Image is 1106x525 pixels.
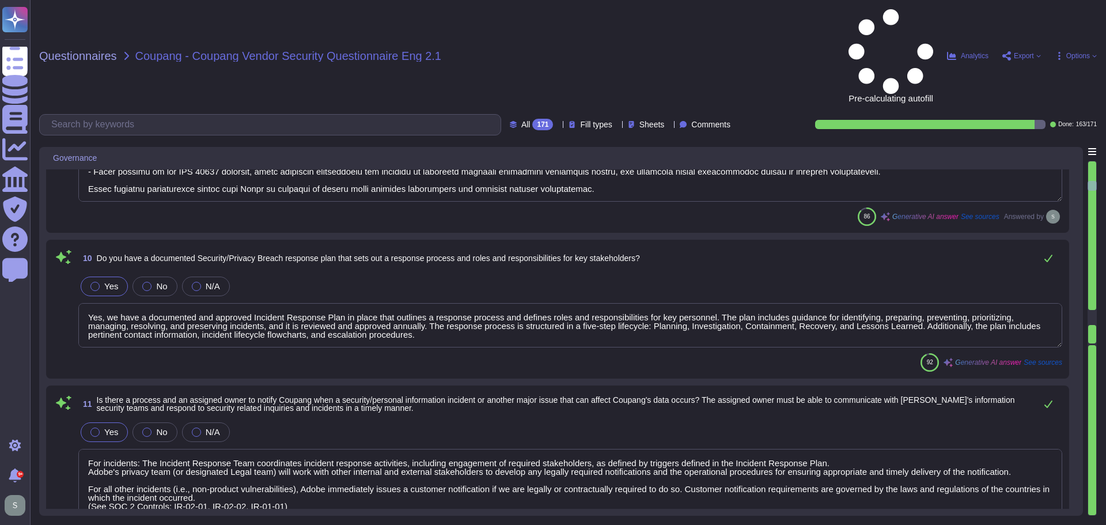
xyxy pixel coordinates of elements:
span: Is there a process and an assigned owner to notify Coupang when a security/personal information i... [97,395,1015,413]
span: No [156,427,167,437]
span: See sources [1024,359,1062,366]
div: 171 [532,119,553,130]
button: user [2,493,33,518]
span: Pre-calculating autofill [849,9,933,103]
span: 163 / 171 [1076,122,1097,127]
span: Options [1066,52,1090,59]
div: 9+ [17,471,24,478]
span: See sources [961,213,999,220]
span: Generative AI answer [955,359,1021,366]
span: 10 [78,254,92,262]
span: N/A [206,427,220,437]
textarea: Yes, we have a documented and approved Incident Response Plan in place that outlines a response p... [78,303,1062,348]
span: Comments [691,120,730,129]
span: Yes [104,281,118,291]
button: Analytics [947,51,988,61]
span: No [156,281,167,291]
span: Done: [1058,122,1074,127]
span: Governance [53,154,97,162]
span: 92 [927,359,933,365]
span: 86 [863,213,870,220]
span: Yes [104,427,118,437]
span: Export [1014,52,1034,59]
span: Coupang - Coupang Vendor Security Questionnaire Eng 2.1 [135,50,441,62]
img: user [1046,210,1060,224]
img: user [5,495,25,516]
span: Do you have a documented Security/Privacy Breach response plan that sets out a response process a... [97,254,640,263]
span: Generative AI answer [892,213,959,220]
span: Analytics [961,52,988,59]
span: Answered by [1004,213,1044,220]
span: All [521,120,531,129]
span: Sheets [639,120,665,129]
span: Questionnaires [39,50,117,62]
span: N/A [206,281,220,291]
span: Fill types [580,120,612,129]
input: Search by keywords [46,115,501,135]
span: 11 [78,400,92,408]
